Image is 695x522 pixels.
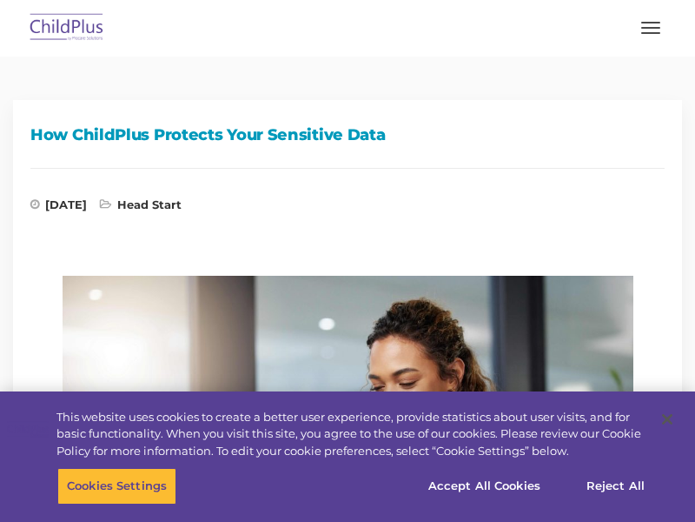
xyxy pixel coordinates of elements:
[648,400,686,438] button: Close
[30,122,665,148] h1: How ChildPlus Protects Your Sensitive Data
[57,468,176,505] button: Cookies Settings
[56,409,646,460] div: This website uses cookies to create a better user experience, provide statistics about user visit...
[561,468,670,505] button: Reject All
[419,468,550,505] button: Accept All Cookies
[117,197,182,211] a: Head Start
[30,199,87,217] span: [DATE]
[26,8,108,49] img: ChildPlus by Procare Solutions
